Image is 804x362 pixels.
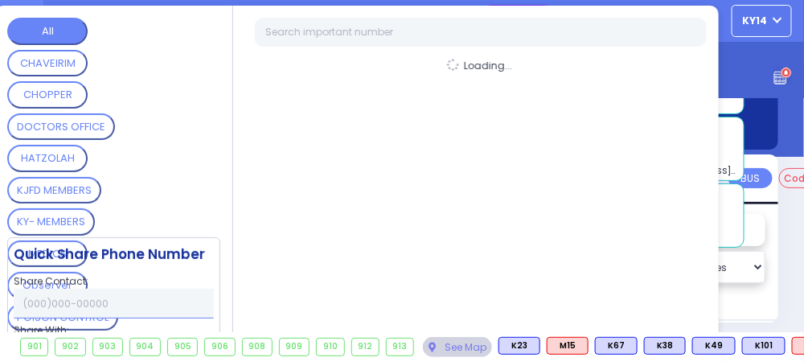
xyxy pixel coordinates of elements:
button: All [7,18,88,45]
button: CHOPPER [7,81,88,109]
input: Search important number [256,18,708,47]
div: ALS [547,337,589,355]
div: 902 [55,339,84,355]
div: M15 [547,337,589,355]
div: BLS [742,337,786,355]
div: BLS [692,337,736,355]
div: BLS [595,337,638,355]
div: 901 [21,339,47,355]
div: 909 [280,339,309,355]
span: KY14 [743,14,768,28]
button: KY14 [732,5,792,37]
button: DOCTORS OFFICE [7,113,115,140]
div: Quick Share Phone Number [14,244,215,265]
div: 912 [352,339,379,355]
div: Share Contact: [14,274,215,289]
div: K49 [692,337,736,355]
div: 910 [317,339,343,355]
div: 906 [205,339,234,355]
input: (000)000-00000 [14,289,215,319]
div: 905 [168,339,197,355]
button: CHAVEIRIM [7,49,88,76]
div: 913 [387,339,413,355]
div: K23 [498,337,540,355]
div: K101 [742,337,786,355]
div: 908 [243,339,272,355]
div: BLS [644,337,686,355]
button: HATZOLAH [7,145,88,172]
div: 904 [130,339,160,355]
div: Share With: [14,323,215,338]
div: 903 [93,339,122,355]
button: KJFD MEMBERS [7,176,101,204]
button: KY- MEMBERS [7,208,95,236]
div: See map [423,337,492,357]
span: Loading... [447,58,512,72]
div: K67 [595,337,638,355]
div: BLS [498,337,540,355]
div: K38 [644,337,686,355]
